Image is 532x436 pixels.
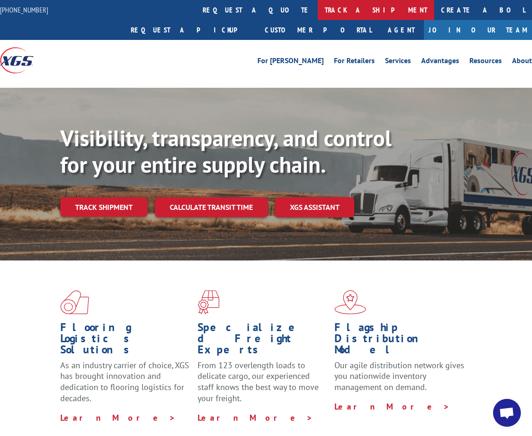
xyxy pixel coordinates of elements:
[275,197,354,217] a: XGS ASSISTANT
[198,412,313,423] a: Learn More >
[60,322,191,360] h1: Flooring Logistics Solutions
[60,124,391,179] b: Visibility, transparency, and control for your entire supply chain.
[198,360,328,412] p: From 123 overlength loads to delicate cargo, our experienced staff knows the best way to move you...
[469,57,502,67] a: Resources
[198,322,328,360] h1: Specialized Freight Experts
[124,20,258,40] a: Request a pickup
[334,290,366,314] img: xgs-icon-flagship-distribution-model-red
[257,57,324,67] a: For [PERSON_NAME]
[334,401,450,412] a: Learn More >
[493,399,521,427] div: Open chat
[334,57,375,67] a: For Retailers
[155,197,268,217] a: Calculate transit time
[421,57,459,67] a: Advantages
[60,197,147,217] a: Track shipment
[198,290,219,314] img: xgs-icon-focused-on-flooring-red
[424,20,532,40] a: Join Our Team
[378,20,424,40] a: Agent
[258,20,378,40] a: Customer Portal
[385,57,411,67] a: Services
[512,57,532,67] a: About
[60,290,89,314] img: xgs-icon-total-supply-chain-intelligence-red
[334,360,464,393] span: Our agile distribution network gives you nationwide inventory management on demand.
[334,322,465,360] h1: Flagship Distribution Model
[60,360,189,403] span: As an industry carrier of choice, XGS has brought innovation and dedication to flooring logistics...
[60,412,176,423] a: Learn More >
